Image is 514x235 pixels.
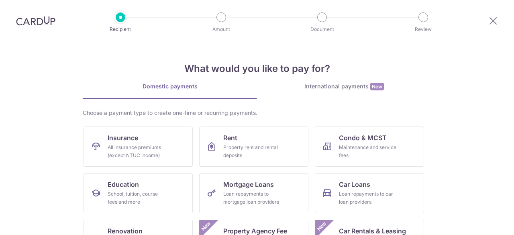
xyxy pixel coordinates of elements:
div: Loan repayments to mortgage loan providers [223,190,281,206]
span: Mortgage Loans [223,180,274,189]
a: Car LoansLoan repayments to car loan providers [315,173,424,213]
span: Rent [223,133,237,143]
div: Choose a payment type to create one-time or recurring payments. [83,109,431,117]
a: InsuranceAll insurance premiums (except NTUC Income) [84,127,193,167]
div: Domestic payments [83,82,257,90]
span: New [315,220,328,233]
p: Amount [192,25,251,33]
span: New [200,220,213,233]
div: Maintenance and service fees [339,143,397,159]
span: Car Loans [339,180,370,189]
div: All insurance premiums (except NTUC Income) [108,143,165,159]
iframe: Opens a widget where you can find more information [463,211,506,231]
p: Review [394,25,453,33]
a: Condo & MCSTMaintenance and service fees [315,127,424,167]
span: Education [108,180,139,189]
p: Recipient [91,25,150,33]
div: International payments [257,82,431,91]
a: RentProperty rent and rental deposits [199,127,308,167]
img: CardUp [16,16,55,26]
div: School, tuition, course fees and more [108,190,165,206]
p: Document [292,25,352,33]
a: EducationSchool, tuition, course fees and more [84,173,193,213]
div: Loan repayments to car loan providers [339,190,397,206]
a: Mortgage LoansLoan repayments to mortgage loan providers [199,173,308,213]
h4: What would you like to pay for? [83,61,431,76]
span: Condo & MCST [339,133,387,143]
span: New [370,83,384,90]
span: Insurance [108,133,138,143]
div: Property rent and rental deposits [223,143,281,159]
